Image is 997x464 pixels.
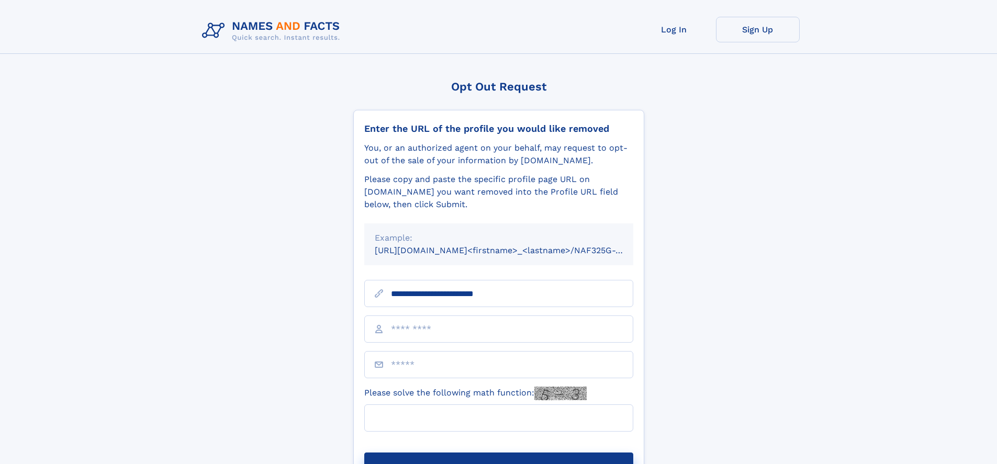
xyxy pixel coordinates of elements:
label: Please solve the following math function: [364,387,587,400]
div: Enter the URL of the profile you would like removed [364,123,633,134]
small: [URL][DOMAIN_NAME]<firstname>_<lastname>/NAF325G-xxxxxxxx [375,245,653,255]
div: Example: [375,232,623,244]
a: Log In [632,17,716,42]
a: Sign Up [716,17,800,42]
div: Opt Out Request [353,80,644,93]
div: You, or an authorized agent on your behalf, may request to opt-out of the sale of your informatio... [364,142,633,167]
img: Logo Names and Facts [198,17,349,45]
div: Please copy and paste the specific profile page URL on [DOMAIN_NAME] you want removed into the Pr... [364,173,633,211]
